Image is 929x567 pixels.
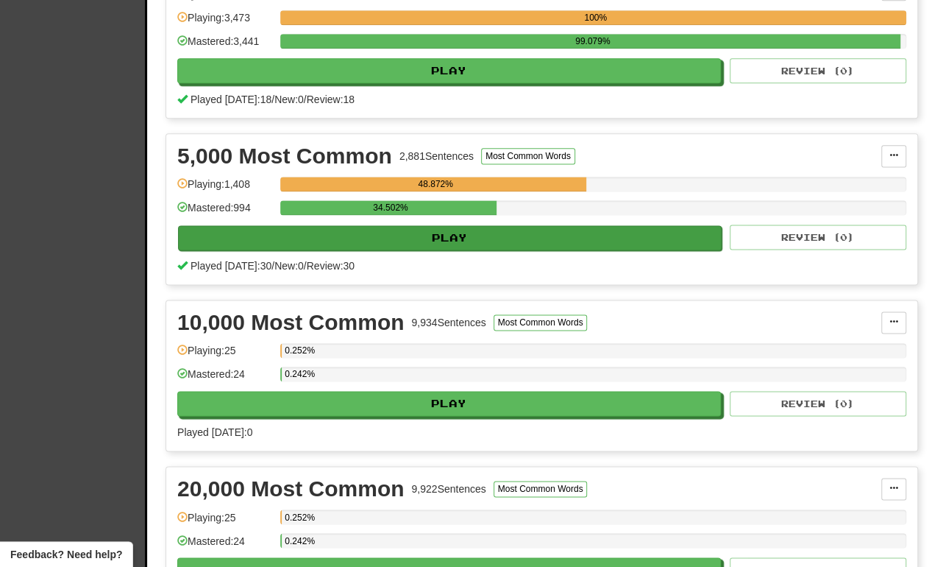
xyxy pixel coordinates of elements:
span: / [271,260,274,272]
button: Play [177,391,721,416]
div: Playing: 3,473 [177,10,273,35]
div: 20,000 Most Common [177,478,404,500]
button: Review (0) [730,225,906,250]
span: Review: 30 [307,260,355,272]
button: Play [178,225,722,250]
div: Mastered: 24 [177,533,273,557]
div: Mastered: 3,441 [177,34,273,58]
div: Mastered: 994 [177,200,273,225]
div: 5,000 Most Common [177,145,392,167]
div: Playing: 1,408 [177,177,273,201]
span: / [271,94,274,105]
button: Most Common Words [494,314,588,331]
div: Mastered: 24 [177,367,273,391]
div: 48.872% [285,177,586,191]
span: Played [DATE]: 30 [191,260,271,272]
button: Review (0) [730,58,906,83]
button: Play [177,58,721,83]
span: Review: 18 [307,94,355,105]
div: 9,922 Sentences [411,482,485,496]
button: Most Common Words [481,148,575,164]
div: 34.502% [285,200,496,215]
div: 100% [285,10,906,25]
button: Most Common Words [494,481,588,497]
div: 99.079% [285,34,900,49]
div: 10,000 Most Common [177,311,404,334]
span: Played [DATE]: 0 [177,426,252,438]
span: New: 0 [274,94,304,105]
div: 9,934 Sentences [411,315,485,330]
button: Review (0) [730,391,906,416]
span: / [304,94,307,105]
div: 2,881 Sentences [399,149,474,163]
span: New: 0 [274,260,304,272]
span: Open feedback widget [10,547,122,562]
span: / [304,260,307,272]
div: Playing: 25 [177,343,273,367]
span: Played [DATE]: 18 [191,94,271,105]
div: Playing: 25 [177,510,273,534]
